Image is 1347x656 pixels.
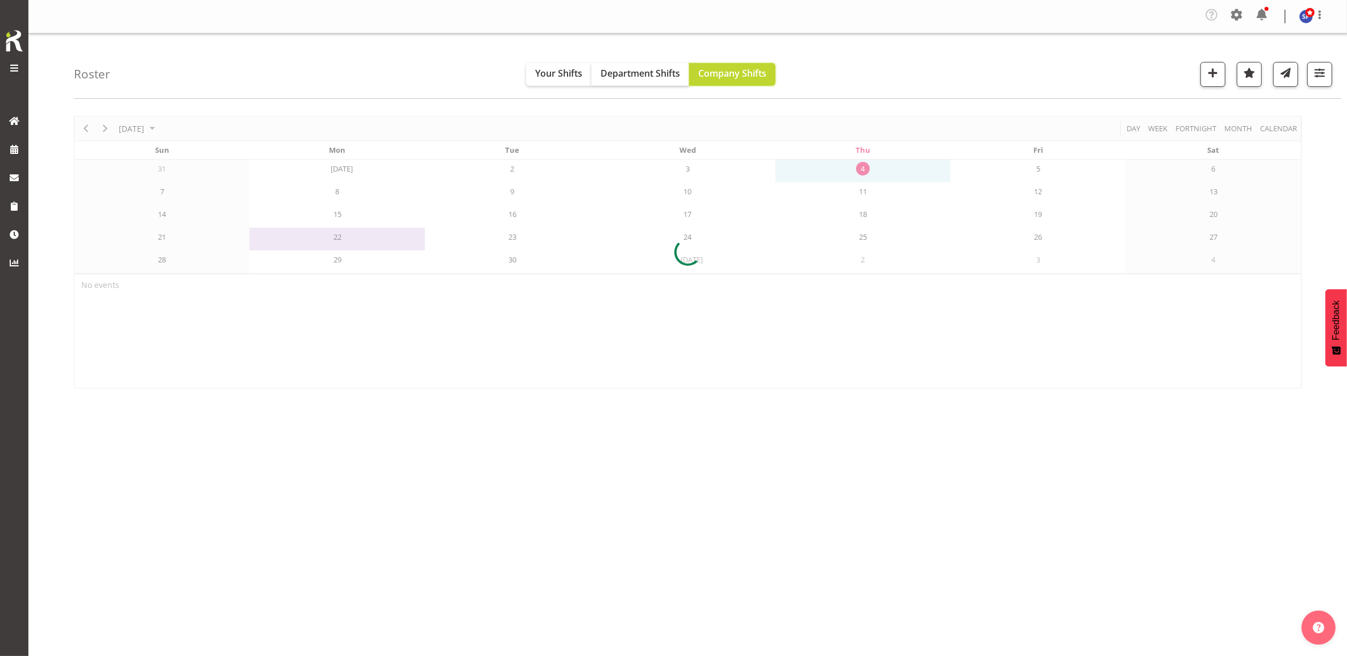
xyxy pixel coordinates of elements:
[1331,300,1341,340] span: Feedback
[1307,62,1332,87] button: Filter Shifts
[689,63,775,86] button: Company Shifts
[1273,62,1298,87] button: Send a list of all shifts for the selected filtered period to all rostered employees.
[1313,622,1324,633] img: help-xxl-2.png
[591,63,689,86] button: Department Shifts
[1200,62,1225,87] button: Add a new shift
[1237,62,1262,87] button: Highlight an important date within the roster.
[1325,289,1347,366] button: Feedback - Show survey
[600,67,680,80] span: Department Shifts
[526,63,591,86] button: Your Shifts
[1299,10,1313,23] img: smt-planning7541.jpg
[698,67,766,80] span: Company Shifts
[3,28,26,53] img: Rosterit icon logo
[74,68,110,81] h4: Roster
[535,67,582,80] span: Your Shifts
